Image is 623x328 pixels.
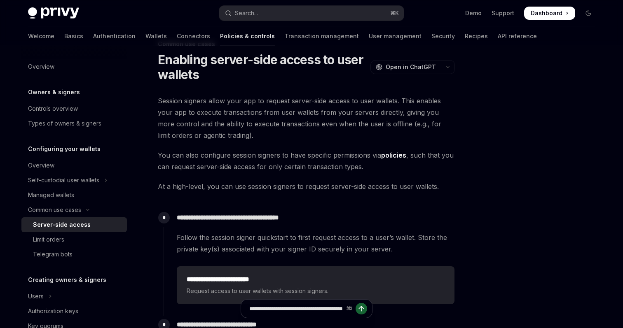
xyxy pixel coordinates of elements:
[158,149,455,172] span: You can also configure session signers to have specific permissions via , such that you can reque...
[158,52,367,82] h1: Enabling server-side access to user wallets
[21,188,127,202] a: Managed wallets
[431,26,455,46] a: Security
[21,116,127,131] a: Types of owners & signers
[28,161,54,170] div: Overview
[33,235,64,244] div: Limit orders
[524,7,575,20] a: Dashboard
[187,286,445,296] span: Request access to user wallets with session signers.
[21,173,127,188] button: Toggle Self-custodial user wallets section
[390,10,399,16] span: ⌘ K
[465,9,482,17] a: Demo
[220,26,275,46] a: Policies & controls
[531,9,562,17] span: Dashboard
[381,151,406,160] a: policies
[28,7,79,19] img: dark logo
[386,63,436,71] span: Open in ChatGPT
[33,220,91,230] div: Server-side access
[33,249,73,259] div: Telegram bots
[28,291,44,301] div: Users
[28,144,101,154] h5: Configuring your wallets
[465,26,488,46] a: Recipes
[28,190,74,200] div: Managed wallets
[285,26,359,46] a: Transaction management
[219,6,404,21] button: Open search
[21,289,127,304] button: Toggle Users section
[28,306,78,316] div: Authorization keys
[64,26,83,46] a: Basics
[28,205,81,215] div: Common use cases
[28,275,106,285] h5: Creating owners & signers
[158,181,455,192] span: At a high-level, you can use session signers to request server-side access to user wallets.
[369,26,422,46] a: User management
[21,101,127,116] a: Controls overview
[21,232,127,247] a: Limit orders
[158,95,455,141] span: Session signers allow your app to request server-side access to user wallets. This enables your a...
[28,175,99,185] div: Self-custodial user wallets
[498,26,537,46] a: API reference
[21,202,127,217] button: Toggle Common use cases section
[356,303,367,314] button: Send message
[28,87,80,97] h5: Owners & signers
[28,62,54,72] div: Overview
[28,119,101,128] div: Types of owners & signers
[28,104,78,114] div: Controls overview
[235,8,258,18] div: Search...
[145,26,167,46] a: Wallets
[93,26,136,46] a: Authentication
[21,304,127,319] a: Authorization keys
[492,9,514,17] a: Support
[21,158,127,173] a: Overview
[21,217,127,232] a: Server-side access
[177,232,454,255] span: Follow the session signer quickstart to first request access to a user’s wallet. Store the privat...
[21,59,127,74] a: Overview
[28,26,54,46] a: Welcome
[21,247,127,262] a: Telegram bots
[177,26,210,46] a: Connectors
[249,300,343,318] input: Ask a question...
[370,60,441,74] button: Open in ChatGPT
[582,7,595,20] button: Toggle dark mode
